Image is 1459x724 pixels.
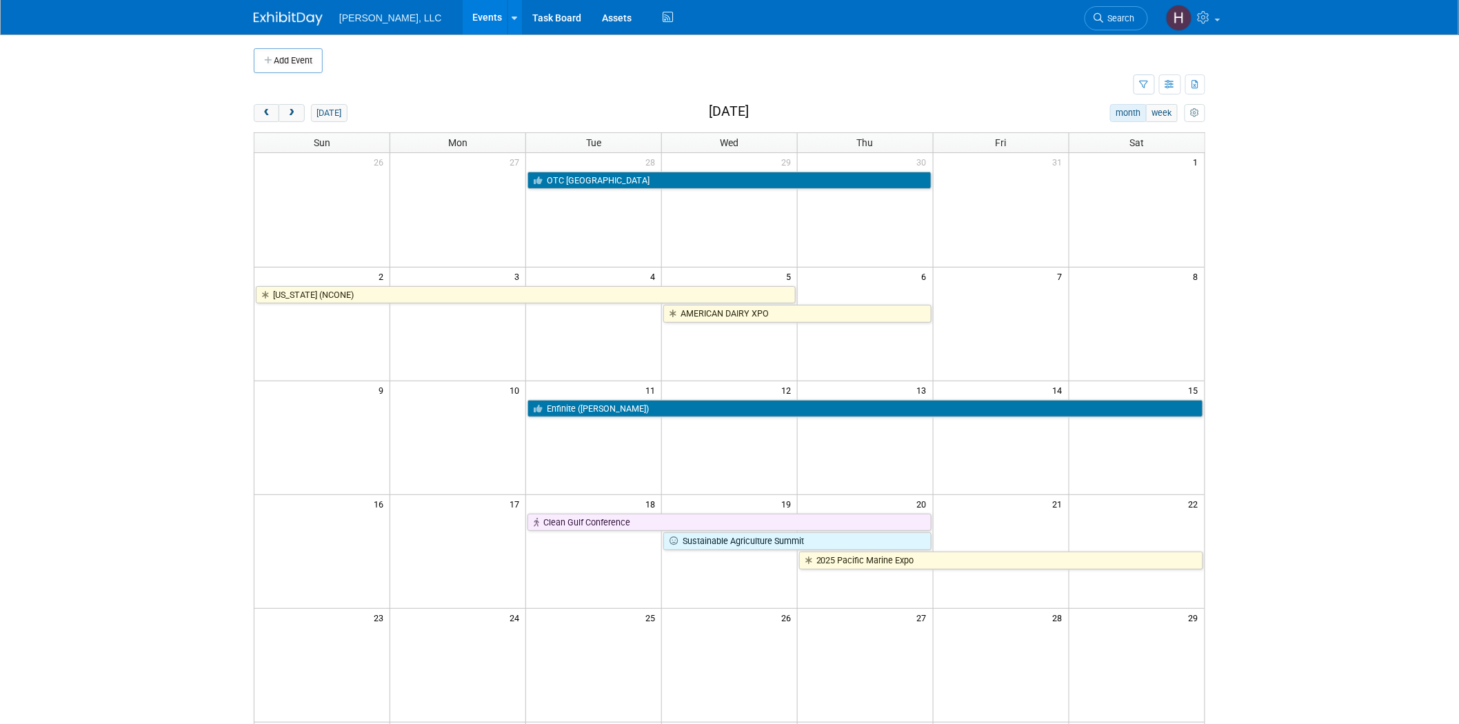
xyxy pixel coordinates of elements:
span: 13 [916,381,933,399]
span: 3 [513,268,525,285]
span: 19 [780,495,797,512]
button: month [1110,104,1147,122]
span: 7 [1056,268,1069,285]
span: 23 [372,609,390,626]
span: 27 [508,153,525,170]
img: Hannah Mulholland [1166,5,1192,31]
span: 22 [1187,495,1205,512]
span: Fri [996,137,1007,148]
span: [PERSON_NAME], LLC [339,12,442,23]
a: Enfinite ([PERSON_NAME]) [527,400,1203,418]
span: 18 [644,495,661,512]
button: myCustomButton [1185,104,1205,122]
span: 12 [780,381,797,399]
span: Wed [720,137,738,148]
span: Tue [586,137,601,148]
span: 28 [644,153,661,170]
span: 2 [377,268,390,285]
span: 1 [1192,153,1205,170]
button: Add Event [254,48,323,73]
i: Personalize Calendar [1190,109,1199,118]
span: 28 [1052,609,1069,626]
span: 8 [1192,268,1205,285]
span: 29 [1187,609,1205,626]
span: 26 [372,153,390,170]
img: ExhibitDay [254,12,323,26]
span: 6 [920,268,933,285]
span: Search [1103,13,1135,23]
button: week [1146,104,1178,122]
span: 14 [1052,381,1069,399]
span: Mon [448,137,467,148]
span: Sat [1129,137,1144,148]
span: 9 [377,381,390,399]
span: 24 [508,609,525,626]
span: 4 [649,268,661,285]
span: 21 [1052,495,1069,512]
span: 17 [508,495,525,512]
span: 11 [644,381,661,399]
span: Thu [857,137,874,148]
span: 20 [916,495,933,512]
span: 30 [916,153,933,170]
span: 10 [508,381,525,399]
a: Search [1085,6,1148,30]
span: 25 [644,609,661,626]
span: 27 [916,609,933,626]
button: prev [254,104,279,122]
a: Sustainable Agriculture Summit [663,532,932,550]
span: 31 [1052,153,1069,170]
a: [US_STATE] (NCONE) [256,286,796,304]
button: [DATE] [311,104,348,122]
span: 29 [780,153,797,170]
a: Clean Gulf Conference [527,514,932,532]
span: 5 [785,268,797,285]
span: 16 [372,495,390,512]
a: 2025 Pacific Marine Expo [799,552,1203,570]
span: 26 [780,609,797,626]
span: Sun [314,137,330,148]
a: OTC [GEOGRAPHIC_DATA] [527,172,932,190]
a: AMERICAN DAIRY XPO [663,305,932,323]
button: next [279,104,304,122]
h2: [DATE] [709,104,749,119]
span: 15 [1187,381,1205,399]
